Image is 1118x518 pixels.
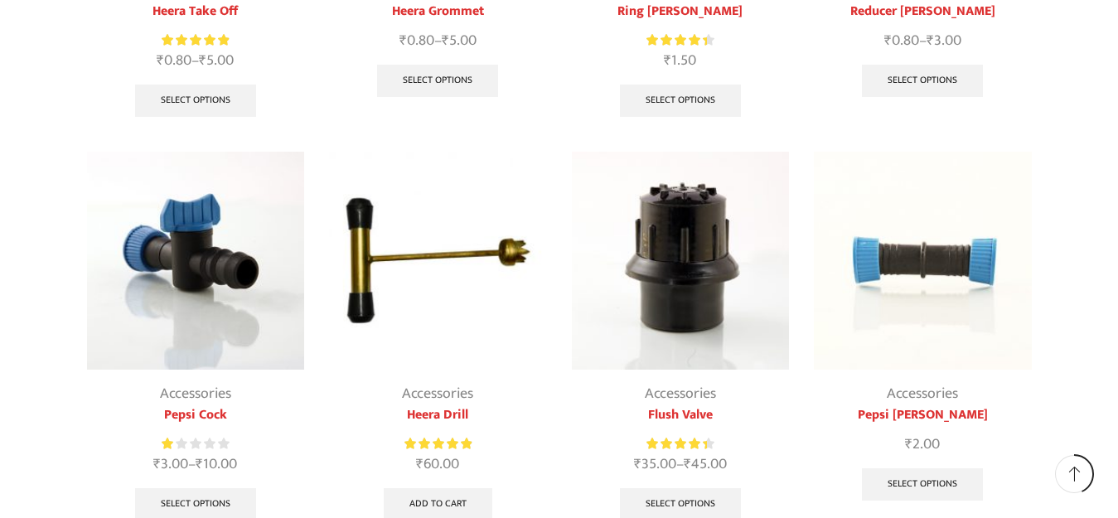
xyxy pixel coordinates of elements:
span: ₹ [905,432,912,457]
span: ₹ [399,28,407,53]
bdi: 10.00 [196,452,237,477]
span: – [329,30,547,52]
a: Pepsi Cock [87,405,305,425]
a: Accessories [887,381,958,406]
span: ₹ [416,452,423,477]
img: Flush valve [572,152,790,370]
span: ₹ [196,452,203,477]
a: Pepsi [PERSON_NAME] [814,405,1032,425]
span: ₹ [199,48,206,73]
span: Rated out of 5 [646,435,707,453]
span: ₹ [157,48,164,73]
span: ₹ [153,452,161,477]
span: ₹ [884,28,892,53]
div: Rated 1.00 out of 5 [162,435,229,453]
bdi: 35.00 [634,452,676,477]
a: Heera Drill [329,405,547,425]
bdi: 45.00 [684,452,727,477]
a: Accessories [402,381,473,406]
bdi: 60.00 [416,452,459,477]
a: Select options for “Heera Take Off” [135,85,256,118]
img: Pepsi Cock [87,152,305,370]
a: Select options for “Heera Grommet” [377,65,498,98]
span: – [572,453,790,476]
bdi: 0.80 [399,28,434,53]
a: Flush Valve [572,405,790,425]
a: Reducer [PERSON_NAME] [814,2,1032,22]
img: Pepsi Joiner [814,152,1032,370]
span: ₹ [927,28,934,53]
a: Accessories [645,381,716,406]
bdi: 5.00 [442,28,477,53]
a: Heera Take Off [87,2,305,22]
a: Select options for “Pepsi Joiner” [862,468,983,501]
span: ₹ [634,452,641,477]
bdi: 0.80 [157,48,191,73]
a: Select options for “Ring Joiner” [620,85,741,118]
div: Rated 4.50 out of 5 [646,31,714,49]
span: Rated out of 5 [162,31,229,49]
span: Rated out of 5 [646,31,707,49]
a: Heera Grommet [329,2,547,22]
bdi: 5.00 [199,48,234,73]
bdi: 2.00 [905,432,940,457]
span: ₹ [442,28,449,53]
span: Rated out of 5 [404,435,472,453]
span: ₹ [664,48,671,73]
span: – [87,50,305,72]
span: ₹ [684,452,691,477]
a: Accessories [160,381,231,406]
span: – [87,453,305,476]
img: Heera Drill [329,152,547,370]
span: Rated out of 5 [162,435,175,453]
div: Rated 5.00 out of 5 [162,31,229,49]
bdi: 3.00 [927,28,961,53]
span: – [814,30,1032,52]
bdi: 0.80 [884,28,919,53]
div: Rated 5.00 out of 5 [404,435,472,453]
bdi: 1.50 [664,48,696,73]
a: Select options for “Reducer Joiner” [862,65,983,98]
bdi: 3.00 [153,452,188,477]
a: Ring [PERSON_NAME] [572,2,790,22]
div: Rated 4.50 out of 5 [646,435,714,453]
